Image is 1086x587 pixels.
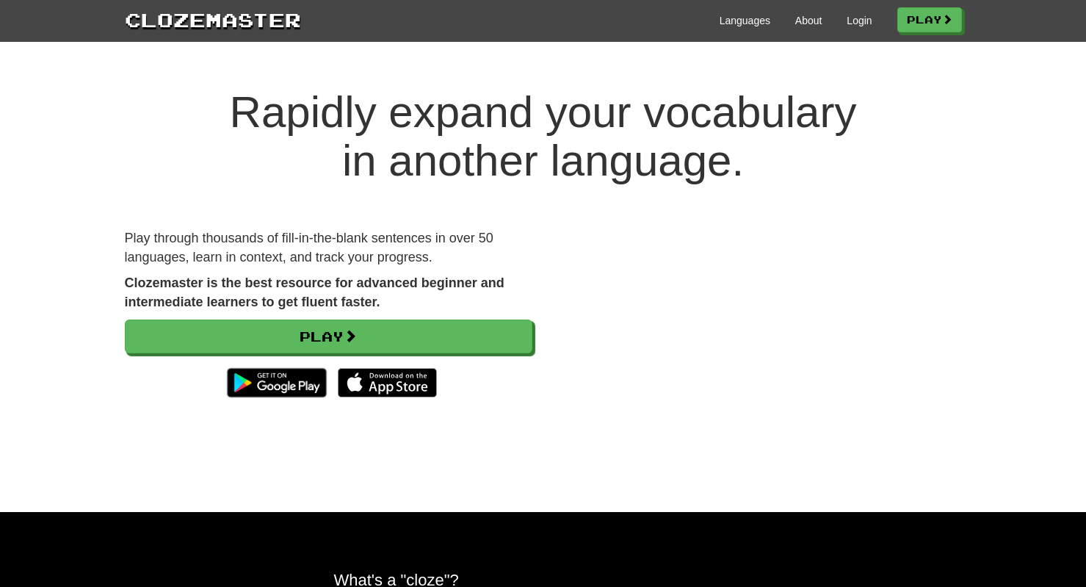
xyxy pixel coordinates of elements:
img: Get it on Google Play [220,361,333,405]
a: Clozemaster [125,6,301,33]
a: Login [847,13,872,28]
a: Play [125,320,532,353]
a: Play [897,7,962,32]
strong: Clozemaster is the best resource for advanced beginner and intermediate learners to get fluent fa... [125,276,504,309]
img: Download_on_the_App_Store_Badge_US-UK_135x40-25178aeef6eb6b83b96f5f2d004eda3bffbb37122de64afbaef7... [338,368,437,397]
a: About [795,13,822,28]
a: Languages [720,13,770,28]
p: Play through thousands of fill-in-the-blank sentences in over 50 languages, learn in context, and... [125,229,532,267]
